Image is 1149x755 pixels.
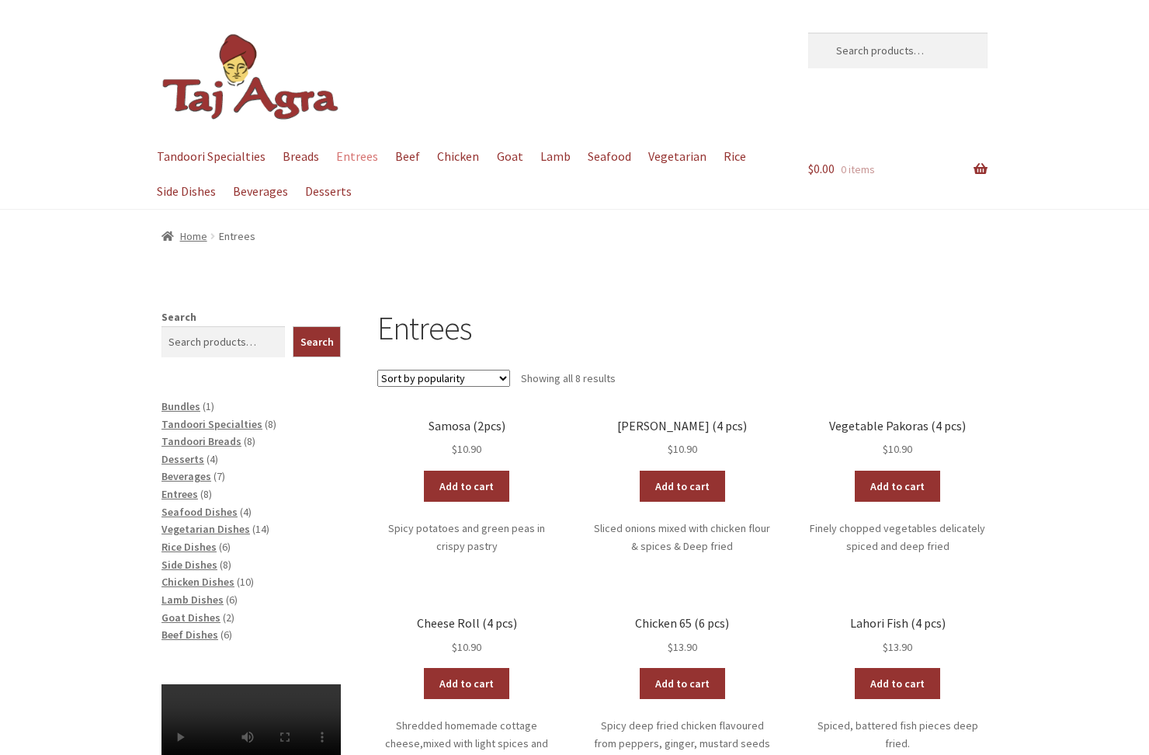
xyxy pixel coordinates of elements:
[808,139,988,200] a: $0.00 0 items
[247,434,252,448] span: 8
[243,505,248,519] span: 4
[225,174,295,209] a: Beverages
[641,139,714,174] a: Vegetarian
[808,419,988,433] h2: Vegetable Pakoras (4 pcs)
[161,399,200,413] a: Bundles
[808,616,988,631] h2: Lahori Fish (4 pcs)
[592,616,772,656] a: Chicken 65 (6 pcs) $13.90
[640,471,725,502] a: Add to cart: “Onion Bhaji (4 pcs)”
[808,717,988,752] p: Spiced, battered fish pieces deep fried.
[161,326,285,357] input: Search products…
[808,520,988,555] p: Finely chopped vegetables delicately spiced and deep fried
[808,419,988,458] a: Vegetable Pakoras (4 pcs) $10.90
[223,558,228,572] span: 8
[430,139,487,174] a: Chicken
[521,366,616,391] p: Showing all 8 results
[206,399,211,413] span: 1
[161,469,211,483] a: Beverages
[161,558,217,572] a: Side Dishes
[883,640,888,654] span: $
[388,139,428,174] a: Beef
[161,505,238,519] a: Seafood Dishes
[240,575,251,589] span: 10
[226,611,231,625] span: 2
[161,487,198,501] a: Entrees
[207,228,219,245] span: /
[855,668,940,699] a: Add to cart: “Lahori Fish (4 pcs)”
[808,161,835,176] span: 0.00
[377,616,557,631] h2: Cheese Roll (4 pcs)
[161,452,204,466] a: Desserts
[424,471,509,502] a: Add to cart: “Samosa (2pcs)”
[808,616,988,656] a: Lahori Fish (4 pcs) $13.90
[668,640,697,654] bdi: 13.90
[808,33,988,68] input: Search products…
[210,452,215,466] span: 4
[424,668,509,699] a: Add to cart: “Cheese Roll (4 pcs)”
[297,174,359,209] a: Desserts
[377,419,557,433] h2: Samosa (2pcs)
[161,417,262,431] a: Tandoori Specialties
[592,419,772,458] a: [PERSON_NAME] (4 pcs) $10.90
[668,442,673,456] span: $
[255,522,266,536] span: 14
[841,162,875,176] span: 0 items
[161,310,196,324] label: Search
[161,611,220,625] a: Goat Dishes
[377,616,557,656] a: Cheese Roll (4 pcs) $10.90
[668,640,673,654] span: $
[377,520,557,555] p: Spicy potatoes and green peas in crispy pastry
[592,616,772,631] h2: Chicken 65 (6 pcs)
[222,540,227,554] span: 6
[452,640,457,654] span: $
[161,522,250,536] span: Vegetarian Dishes
[293,326,342,357] button: Search
[217,469,222,483] span: 7
[883,640,912,654] bdi: 13.90
[161,593,224,607] a: Lamb Dishes
[640,668,725,699] a: Add to cart: “Chicken 65 (6 pcs)”
[452,442,481,456] bdi: 10.90
[161,434,241,448] a: Tandoori Breads
[533,139,578,174] a: Lamb
[149,139,272,174] a: Tandoori Specialties
[808,161,814,176] span: $
[580,139,638,174] a: Seafood
[161,139,772,209] nav: Primary Navigation
[161,540,217,554] a: Rice Dishes
[377,419,557,458] a: Samosa (2pcs) $10.90
[328,139,385,174] a: Entrees
[161,33,340,122] img: Dickson | Taj Agra Indian Restaurant
[855,471,940,502] a: Add to cart: “Vegetable Pakoras (4 pcs)”
[161,229,207,243] a: Home
[883,442,888,456] span: $
[203,487,209,501] span: 8
[377,370,510,387] select: Shop order
[149,174,223,209] a: Side Dishes
[161,575,234,589] a: Chicken Dishes
[489,139,530,174] a: Goat
[592,419,772,433] h2: [PERSON_NAME] (4 pcs)
[377,308,988,348] h1: Entrees
[268,417,273,431] span: 8
[229,593,234,607] span: 6
[161,228,988,245] nav: breadcrumbs
[224,628,229,642] span: 6
[668,442,697,456] bdi: 10.90
[452,640,481,654] bdi: 10.90
[452,442,457,456] span: $
[883,442,912,456] bdi: 10.90
[592,520,772,555] p: Sliced onions mixed with chicken flour & spices & Deep fried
